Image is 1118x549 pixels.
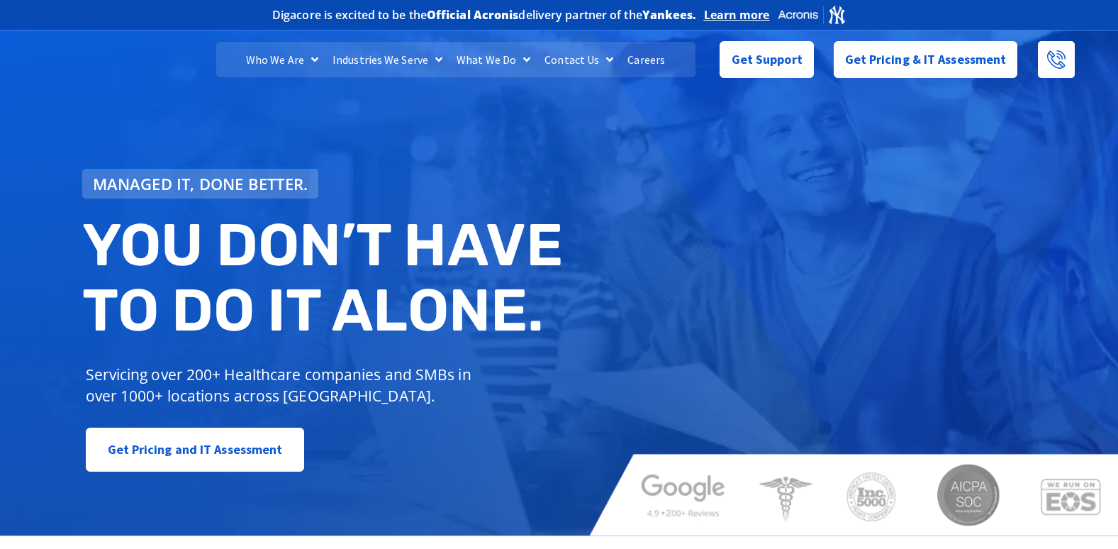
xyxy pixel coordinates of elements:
[720,41,814,78] a: Get Support
[108,436,283,464] span: Get Pricing and IT Assessment
[82,169,319,199] a: Managed IT, done better.
[93,176,308,192] span: Managed IT, done better.
[325,42,449,77] a: Industries We Serve
[449,42,537,77] a: What We Do
[272,9,697,21] h2: Digacore is excited to be the delivery partner of the
[43,38,143,82] img: DigaCore Technology Consulting
[427,7,519,23] b: Official Acronis
[239,42,325,77] a: Who We Are
[620,42,672,77] a: Careers
[86,364,482,406] p: Servicing over 200+ Healthcare companies and SMBs in over 1000+ locations across [GEOGRAPHIC_DATA].
[642,7,697,23] b: Yankees.
[86,428,305,472] a: Get Pricing and IT Assessment
[845,45,1007,74] span: Get Pricing & IT Assessment
[537,42,620,77] a: Contact Us
[732,45,803,74] span: Get Support
[777,4,846,25] img: Acronis
[704,8,770,22] a: Learn more
[82,213,570,343] h2: You don’t have to do IT alone.
[834,41,1018,78] a: Get Pricing & IT Assessment
[216,42,695,77] nav: Menu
